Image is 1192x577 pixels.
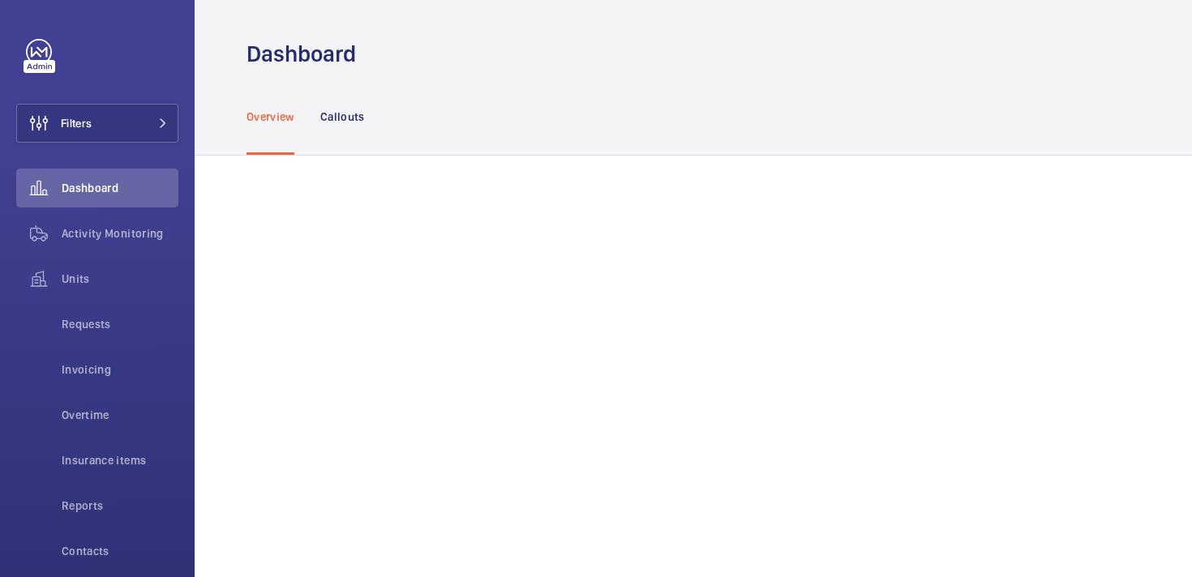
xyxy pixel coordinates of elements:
[16,104,178,143] button: Filters
[247,109,294,125] p: Overview
[62,543,178,559] span: Contacts
[62,407,178,423] span: Overtime
[62,225,178,241] span: Activity Monitoring
[62,316,178,332] span: Requests
[62,498,178,514] span: Reports
[61,115,92,131] span: Filters
[62,452,178,468] span: Insurance items
[247,39,366,69] h1: Dashboard
[320,109,365,125] p: Callouts
[62,361,178,378] span: Invoicing
[62,180,178,196] span: Dashboard
[62,271,178,287] span: Units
